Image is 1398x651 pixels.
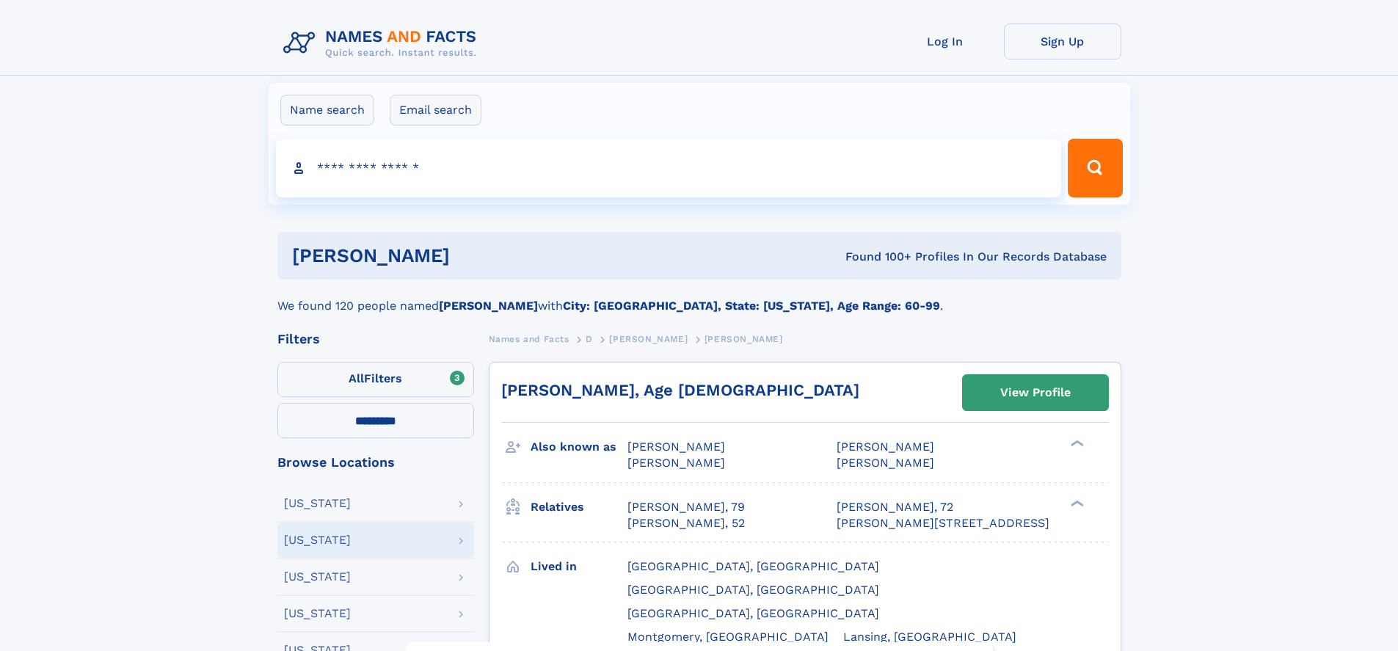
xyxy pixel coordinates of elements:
[647,249,1107,265] div: Found 100+ Profiles In Our Records Database
[284,498,351,509] div: [US_STATE]
[963,375,1108,410] a: View Profile
[531,554,627,579] h3: Lived in
[1067,439,1085,448] div: ❯
[1067,498,1085,508] div: ❯
[531,434,627,459] h3: Also known as
[627,515,745,531] a: [PERSON_NAME], 52
[501,381,859,399] a: [PERSON_NAME], Age [DEMOGRAPHIC_DATA]
[627,499,745,515] a: [PERSON_NAME], 79
[277,456,474,469] div: Browse Locations
[1000,376,1071,410] div: View Profile
[284,571,351,583] div: [US_STATE]
[1004,23,1121,59] a: Sign Up
[292,247,648,265] h1: [PERSON_NAME]
[627,606,879,620] span: [GEOGRAPHIC_DATA], [GEOGRAPHIC_DATA]
[276,139,1062,197] input: search input
[837,440,934,454] span: [PERSON_NAME]
[627,583,879,597] span: [GEOGRAPHIC_DATA], [GEOGRAPHIC_DATA]
[277,362,474,397] label: Filters
[627,456,725,470] span: [PERSON_NAME]
[349,371,364,385] span: All
[280,95,374,126] label: Name search
[1068,139,1122,197] button: Search Button
[627,559,879,573] span: [GEOGRAPHIC_DATA], [GEOGRAPHIC_DATA]
[439,299,538,313] b: [PERSON_NAME]
[837,499,953,515] a: [PERSON_NAME], 72
[843,630,1016,644] span: Lansing, [GEOGRAPHIC_DATA]
[284,608,351,619] div: [US_STATE]
[837,456,934,470] span: [PERSON_NAME]
[277,23,489,63] img: Logo Names and Facts
[887,23,1004,59] a: Log In
[531,495,627,520] h3: Relatives
[284,534,351,546] div: [US_STATE]
[563,299,940,313] b: City: [GEOGRAPHIC_DATA], State: [US_STATE], Age Range: 60-99
[277,280,1121,315] div: We found 120 people named with .
[277,332,474,346] div: Filters
[627,440,725,454] span: [PERSON_NAME]
[489,330,569,348] a: Names and Facts
[627,630,829,644] span: Montgomery, [GEOGRAPHIC_DATA]
[390,95,481,126] label: Email search
[609,334,688,344] span: [PERSON_NAME]
[586,330,593,348] a: D
[586,334,593,344] span: D
[837,515,1049,531] a: [PERSON_NAME][STREET_ADDRESS]
[705,334,783,344] span: [PERSON_NAME]
[609,330,688,348] a: [PERSON_NAME]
